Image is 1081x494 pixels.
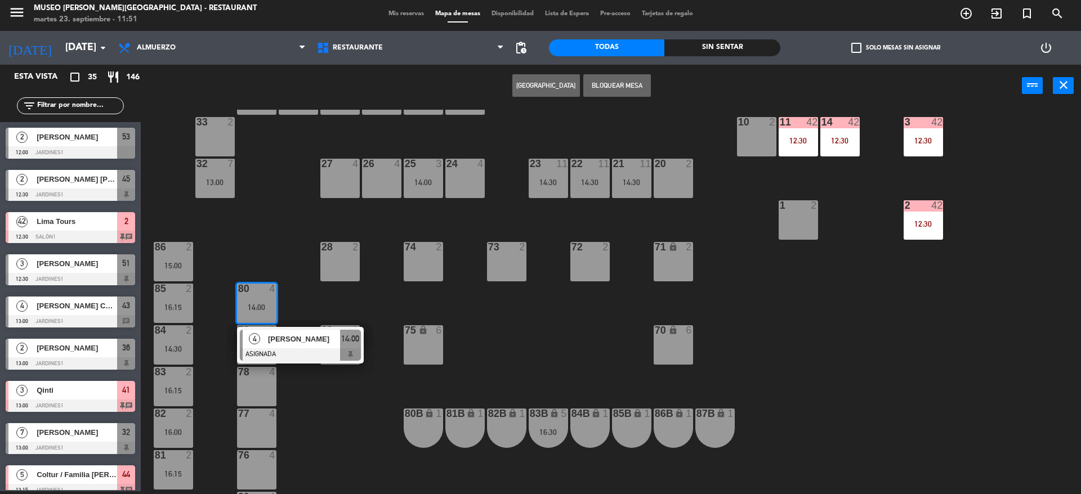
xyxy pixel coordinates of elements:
[598,159,609,169] div: 11
[16,174,28,185] span: 2
[352,159,359,169] div: 4
[512,74,580,97] button: [GEOGRAPHIC_DATA]
[124,214,128,228] span: 2
[6,70,81,84] div: Esta vista
[237,303,276,311] div: 14:00
[34,3,257,14] div: Museo [PERSON_NAME][GEOGRAPHIC_DATA] - Restaurant
[122,299,130,312] span: 43
[583,74,651,97] button: Bloquear Mesa
[154,387,193,394] div: 16:15
[613,408,614,419] div: 85B
[769,117,776,127] div: 2
[539,11,595,17] span: Lista de Espera
[595,11,636,17] span: Pre-acceso
[486,11,539,17] span: Disponibilidad
[8,4,25,21] i: menu
[37,384,117,396] span: Qinti
[602,242,609,252] div: 2
[738,117,739,127] div: 10
[686,325,693,335] div: 6
[37,426,117,438] span: [PERSON_NAME]
[268,333,340,345] span: [PERSON_NAME]
[848,117,859,127] div: 42
[931,117,942,127] div: 42
[851,43,940,53] label: Solo mesas sin asignar
[488,242,489,252] div: 73
[154,345,193,353] div: 14:30
[269,284,276,294] div: 4
[186,367,193,377] div: 2
[106,70,120,84] i: restaurant
[88,71,97,84] span: 35
[418,325,428,335] i: lock
[436,159,443,169] div: 3
[602,408,609,419] div: 1
[556,159,568,169] div: 11
[195,178,235,186] div: 13:00
[186,450,193,460] div: 2
[154,303,193,311] div: 16:15
[126,71,140,84] span: 146
[1053,77,1074,94] button: close
[96,41,110,55] i: arrow_drop_down
[820,137,860,145] div: 12:30
[16,469,28,480] span: 5
[851,43,861,53] span: check_box_outline_blank
[514,41,528,55] span: pending_actions
[530,408,530,419] div: 83B
[1057,78,1070,92] i: close
[269,367,276,377] div: 4
[477,408,484,419] div: 1
[34,14,257,25] div: martes 23. septiembre - 11:51
[269,408,276,419] div: 4
[655,242,655,252] div: 71
[122,341,130,354] span: 36
[905,200,905,210] div: 2
[227,159,234,169] div: 7
[238,367,239,377] div: 78
[37,469,117,480] span: Coltur / Familia [PERSON_NAME] x 4
[1039,41,1053,55] i: power_settings_new
[1020,7,1034,20] i: turned_in_not
[780,200,780,210] div: 1
[633,408,642,418] i: lock
[363,159,364,169] div: 26
[811,200,818,210] div: 2
[16,300,28,312] span: 4
[1026,78,1039,92] i: power_input
[122,172,130,186] span: 45
[23,99,36,113] i: filter_list
[655,408,655,419] div: 86B
[549,39,664,56] div: Todas
[686,408,693,419] div: 1
[644,408,651,419] div: 1
[655,159,655,169] div: 20
[529,428,568,436] div: 16:30
[122,425,130,439] span: 32
[806,117,818,127] div: 42
[122,468,130,481] span: 44
[238,284,239,294] div: 80
[269,450,276,460] div: 4
[674,408,684,418] i: lock
[466,408,476,418] i: lock
[436,408,443,419] div: 1
[16,385,28,396] span: 3
[640,159,651,169] div: 11
[990,7,1003,20] i: exit_to_app
[37,173,117,185] span: [PERSON_NAME] [PERSON_NAME]
[686,159,693,169] div: 2
[37,215,117,227] span: Lima Tours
